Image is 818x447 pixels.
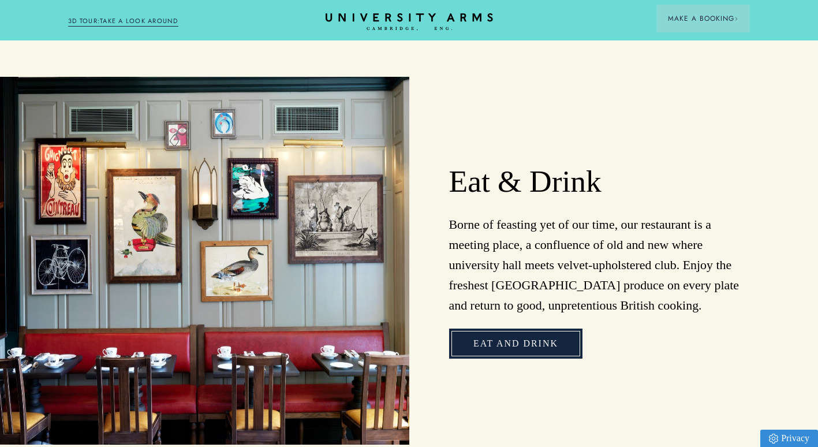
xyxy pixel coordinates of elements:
img: Privacy [769,434,778,444]
span: Make a Booking [668,13,738,24]
p: Borne of feasting yet of our time, our restaurant is a meeting place, a confluence of old and new... [449,214,750,315]
button: Make a BookingArrow icon [656,5,750,32]
a: 3D TOUR:TAKE A LOOK AROUND [68,16,178,27]
h2: Eat & Drink [449,163,750,200]
a: Privacy [760,430,818,447]
a: Home [326,13,493,31]
a: Eat and Drink [449,329,582,359]
img: Arrow icon [734,17,738,21]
